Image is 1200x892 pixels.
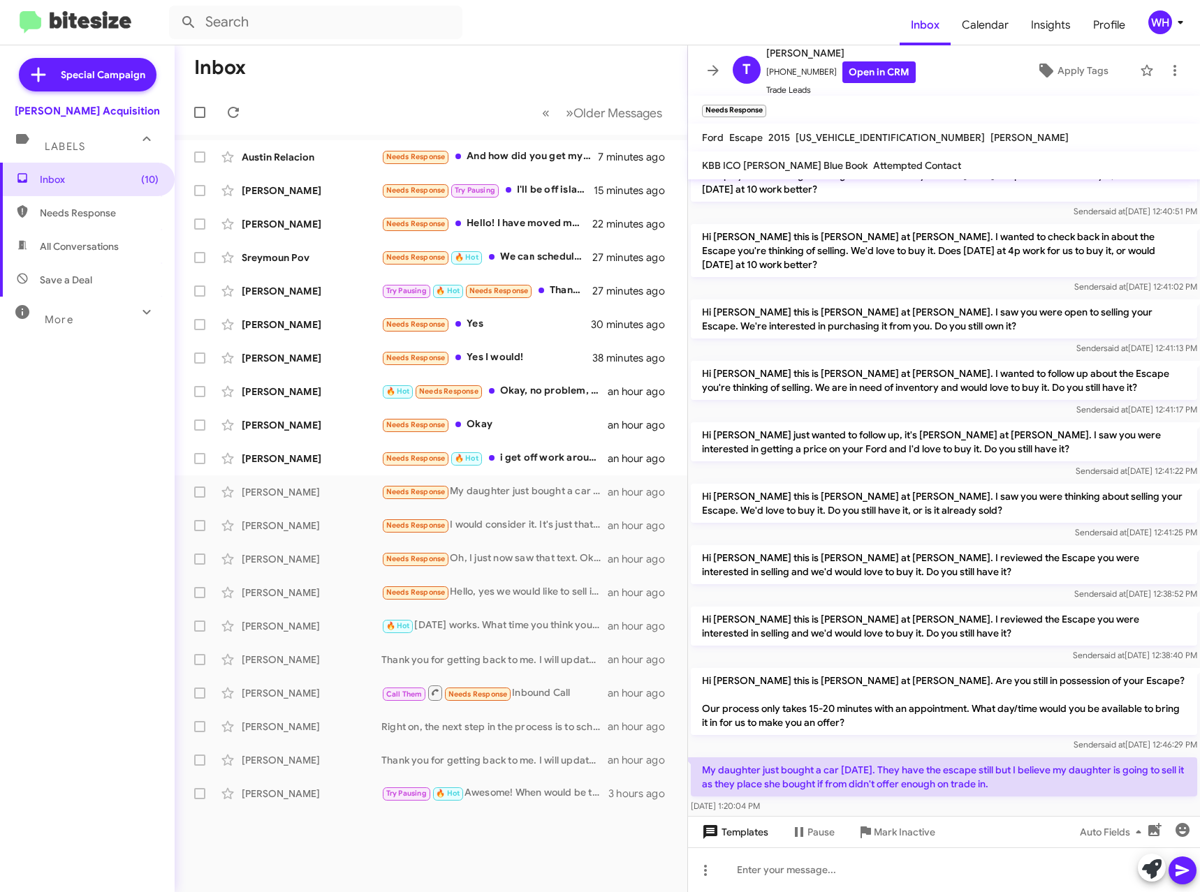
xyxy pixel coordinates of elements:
a: Open in CRM [842,61,916,83]
span: Sender [DATE] 12:41:02 PM [1074,281,1197,292]
div: an hour ago [608,619,676,633]
div: [PERSON_NAME] [242,519,381,533]
span: Trade Leads [766,83,916,97]
div: an hour ago [608,485,676,499]
div: [PERSON_NAME] [242,184,381,198]
div: 38 minutes ago [592,351,676,365]
div: My daughter just bought a car [DATE]. They have the escape still but I believe my daughter is goi... [381,484,608,500]
a: Special Campaign [19,58,156,91]
span: Mark Inactive [874,819,935,845]
p: Hi [PERSON_NAME] this is [PERSON_NAME] at [PERSON_NAME]. I saw you were open to selling your Esca... [691,299,1197,339]
a: Insights [1020,5,1082,45]
div: an hour ago [608,720,676,734]
div: [PERSON_NAME] [242,653,381,667]
span: Needs Response [386,253,446,262]
div: an hour ago [608,519,676,533]
span: Call Them [386,690,423,699]
span: said at [1102,588,1126,599]
div: I would consider it. It's just that there's still a loan balance on it [381,517,608,533]
div: 15 minutes ago [594,184,676,198]
button: Templates [688,819,780,845]
div: an hour ago [608,586,676,600]
button: Apply Tags [1011,58,1133,83]
span: said at [1104,343,1128,353]
span: Needs Response [386,353,446,362]
div: i get off work around 4 so anytime after that works [381,450,608,466]
div: Awesome! When would be the best time for me to take a look at the trade? [381,785,608,801]
div: WH [1148,10,1172,34]
a: Calendar [951,5,1020,45]
span: Sender [DATE] 12:41:25 PM [1075,527,1197,537]
span: said at [1101,206,1125,216]
span: [PERSON_NAME] [990,131,1069,144]
div: an hour ago [608,452,676,466]
div: Oh, I just now saw that text. Ok, let me know. [GEOGRAPHIC_DATA] [381,551,608,567]
p: Hi [PERSON_NAME] this is [PERSON_NAME] at [PERSON_NAME]. I wanted to check back in about the Esca... [691,224,1197,277]
span: Profile [1082,5,1136,45]
a: Inbox [900,5,951,45]
span: Needs Response [469,286,529,295]
span: 🔥 Hot [436,286,460,295]
div: Sreymoun Pov [242,251,381,265]
span: 🔥 Hot [386,387,410,396]
button: Auto Fields [1069,819,1158,845]
button: Next [557,98,671,127]
span: said at [1100,650,1125,660]
span: [PHONE_NUMBER] [766,61,916,83]
small: Needs Response [702,105,766,117]
div: [PERSON_NAME] [242,217,381,231]
span: More [45,313,73,326]
div: [DATE] works. What time you think you can make it? [381,618,608,634]
div: Right on, the next step in the process is to schedule an appointment so I can appraise your vehic... [381,720,608,734]
div: Hello, yes we would like to sell it if you pay enough [381,584,608,600]
div: 3 hours ago [608,787,676,801]
div: [PERSON_NAME] [242,753,381,767]
span: Sender [DATE] 12:41:22 PM [1076,466,1197,476]
span: Try Pausing [455,186,495,195]
span: « [542,104,550,121]
div: Yes [381,316,592,332]
div: [PERSON_NAME] [242,418,381,432]
span: Needs Response [386,588,446,597]
span: Sender [DATE] 12:40:51 PM [1074,206,1197,216]
div: 30 minutes ago [592,318,676,332]
div: an hour ago [608,552,676,566]
span: [DATE] 1:20:04 PM [691,801,760,811]
div: 7 minutes ago [598,150,676,164]
span: said at [1104,404,1128,415]
span: Apply Tags [1058,58,1108,83]
span: Needs Response [386,487,446,496]
p: Hi [PERSON_NAME] just wanted to follow up, it's [PERSON_NAME] at [PERSON_NAME]. I saw you were in... [691,422,1197,461]
span: Templates [699,819,768,845]
div: Yes I would! [381,350,592,366]
span: Needs Response [386,320,446,329]
div: [PERSON_NAME] [242,452,381,466]
span: Escape [729,131,763,144]
h1: Inbox [194,57,246,79]
span: Needs Response [386,521,446,530]
span: All Conversations [40,239,119,253]
div: 22 minutes ago [592,217,676,231]
p: Hi [PERSON_NAME] this is [PERSON_NAME] at [PERSON_NAME]. I reviewed the Escape you were intereste... [691,607,1197,646]
div: an hour ago [608,418,676,432]
span: Auto Fields [1080,819,1147,845]
input: Search [169,6,462,39]
span: Needs Response [386,152,446,161]
span: Save a Deal [40,273,92,287]
span: Inbox [40,172,159,186]
span: said at [1103,466,1127,476]
div: Thank you for getting back to me. I will update my records. [381,753,608,767]
span: 🔥 Hot [455,454,478,463]
span: Try Pausing [386,789,427,798]
p: Hi [PERSON_NAME] this is [PERSON_NAME] at [PERSON_NAME]. I reviewed the Escape you were intereste... [691,545,1197,584]
span: said at [1101,739,1125,750]
span: said at [1102,527,1127,537]
div: Hello! I have moved my vehicle to [GEOGRAPHIC_DATA]. I am not interested in selling. Thank you! [381,216,592,232]
div: [PERSON_NAME] [242,619,381,633]
span: Needs Response [448,690,508,699]
span: Labels [45,140,85,153]
div: And how did you get my name and number because I never did post anything about the Durango for sell? [381,149,598,165]
span: Sender [DATE] 12:46:29 PM [1074,739,1197,750]
div: [PERSON_NAME] [242,318,381,332]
